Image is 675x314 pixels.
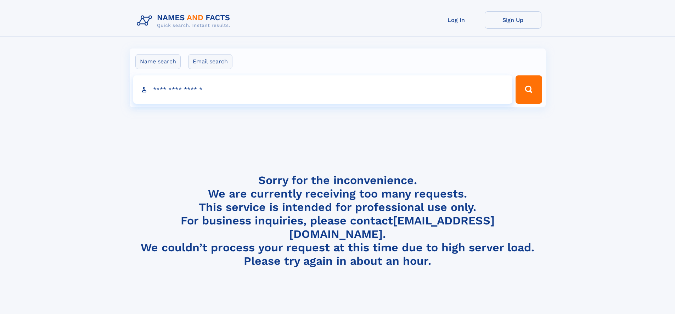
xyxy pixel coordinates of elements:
[134,11,236,30] img: Logo Names and Facts
[289,214,495,241] a: [EMAIL_ADDRESS][DOMAIN_NAME]
[134,173,541,268] h4: Sorry for the inconvenience. We are currently receiving too many requests. This service is intend...
[188,54,232,69] label: Email search
[516,75,542,104] button: Search Button
[428,11,485,29] a: Log In
[485,11,541,29] a: Sign Up
[135,54,181,69] label: Name search
[133,75,513,104] input: search input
